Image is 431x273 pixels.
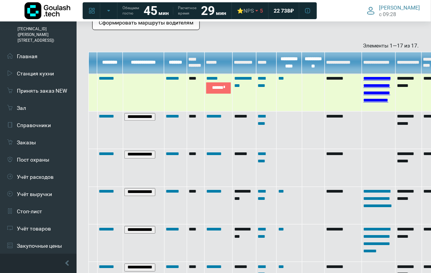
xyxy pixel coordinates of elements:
[144,3,157,18] strong: 45
[260,7,263,14] span: 5
[232,4,268,18] a: ⭐NPS 5
[243,8,254,14] span: NPS
[88,42,419,50] div: Элементы 1—17 из 17.
[158,10,169,16] span: мин
[237,7,254,14] div: ⭐
[178,5,196,16] span: Расчетное время
[122,5,139,16] span: Обещаем гостю
[379,4,420,11] span: [PERSON_NAME]
[92,15,200,30] button: Сформировать маршруты водителям
[290,7,294,14] span: ₽
[274,7,290,14] span: 22 738
[362,3,425,19] button: [PERSON_NAME] c 09:28
[269,4,299,18] a: 22 738 ₽
[201,3,215,18] strong: 29
[216,10,226,16] span: мин
[24,2,70,19] img: Логотип компании Goulash.tech
[118,4,231,18] a: Обещаем гостю 45 мин Расчетное время 29 мин
[379,11,397,17] span: c 09:28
